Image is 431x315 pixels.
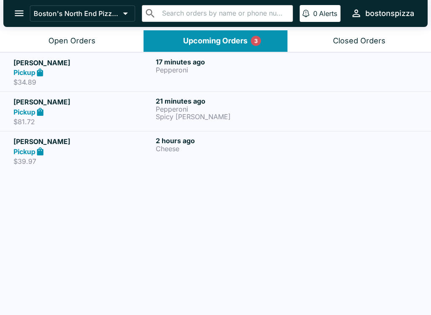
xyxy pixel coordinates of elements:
[333,36,386,46] div: Closed Orders
[156,136,295,145] h6: 2 hours ago
[8,3,30,24] button: open drawer
[156,113,295,120] p: Spicy [PERSON_NAME]
[13,97,152,107] h5: [PERSON_NAME]
[156,97,295,105] h6: 21 minutes ago
[156,66,295,74] p: Pepperoni
[319,9,337,18] p: Alerts
[365,8,414,19] div: bostonspizza
[13,157,152,166] p: $39.97
[13,78,152,86] p: $34.89
[13,117,152,126] p: $81.72
[347,4,418,22] button: bostonspizza
[13,68,35,77] strong: Pickup
[156,145,295,152] p: Cheese
[13,58,152,68] h5: [PERSON_NAME]
[254,37,258,45] p: 3
[160,8,289,19] input: Search orders by name or phone number
[313,9,317,18] p: 0
[48,36,96,46] div: Open Orders
[183,36,247,46] div: Upcoming Orders
[13,136,152,147] h5: [PERSON_NAME]
[34,9,120,18] p: Boston's North End Pizza Bakery
[13,108,35,116] strong: Pickup
[156,105,295,113] p: Pepperoni
[13,147,35,156] strong: Pickup
[156,58,295,66] h6: 17 minutes ago
[30,5,135,21] button: Boston's North End Pizza Bakery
